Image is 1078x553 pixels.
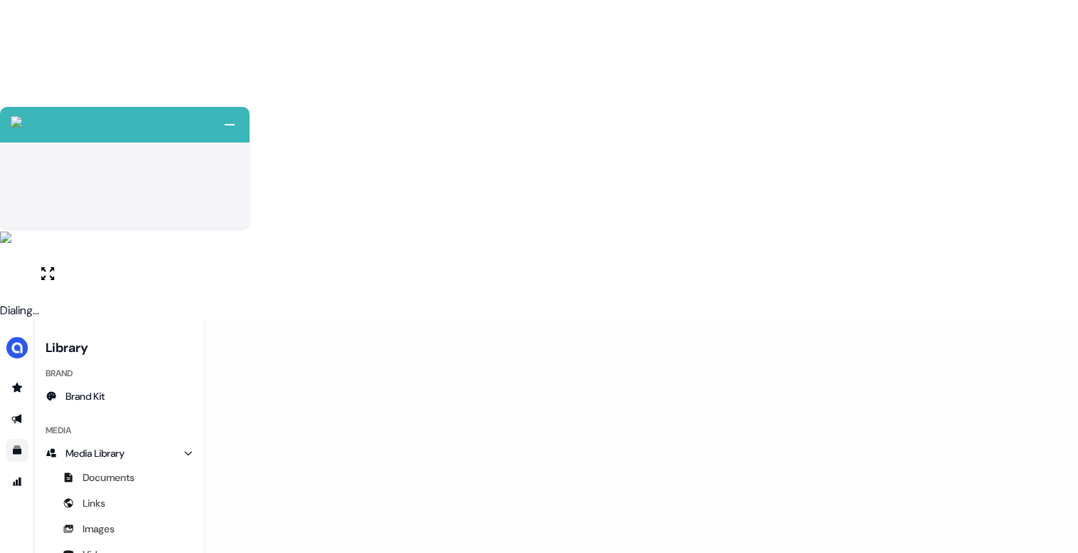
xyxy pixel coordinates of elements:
[40,466,199,489] a: Documents
[40,419,199,442] div: Media
[6,376,29,399] a: Go to prospects
[83,470,135,485] span: Documents
[40,336,199,356] h3: Library
[6,408,29,430] a: Go to outbound experience
[40,492,199,515] a: Links
[40,442,199,465] a: Media Library
[6,470,29,493] a: Go to attribution
[40,517,199,540] a: Images
[6,439,29,462] a: Go to templates
[11,116,22,128] img: callcloud-icon-white-35.svg
[40,385,199,408] a: Brand Kit
[83,496,106,510] span: Links
[66,446,125,460] span: Media Library
[66,389,105,403] span: Brand Kit
[40,362,199,385] div: Brand
[83,522,115,536] span: Images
